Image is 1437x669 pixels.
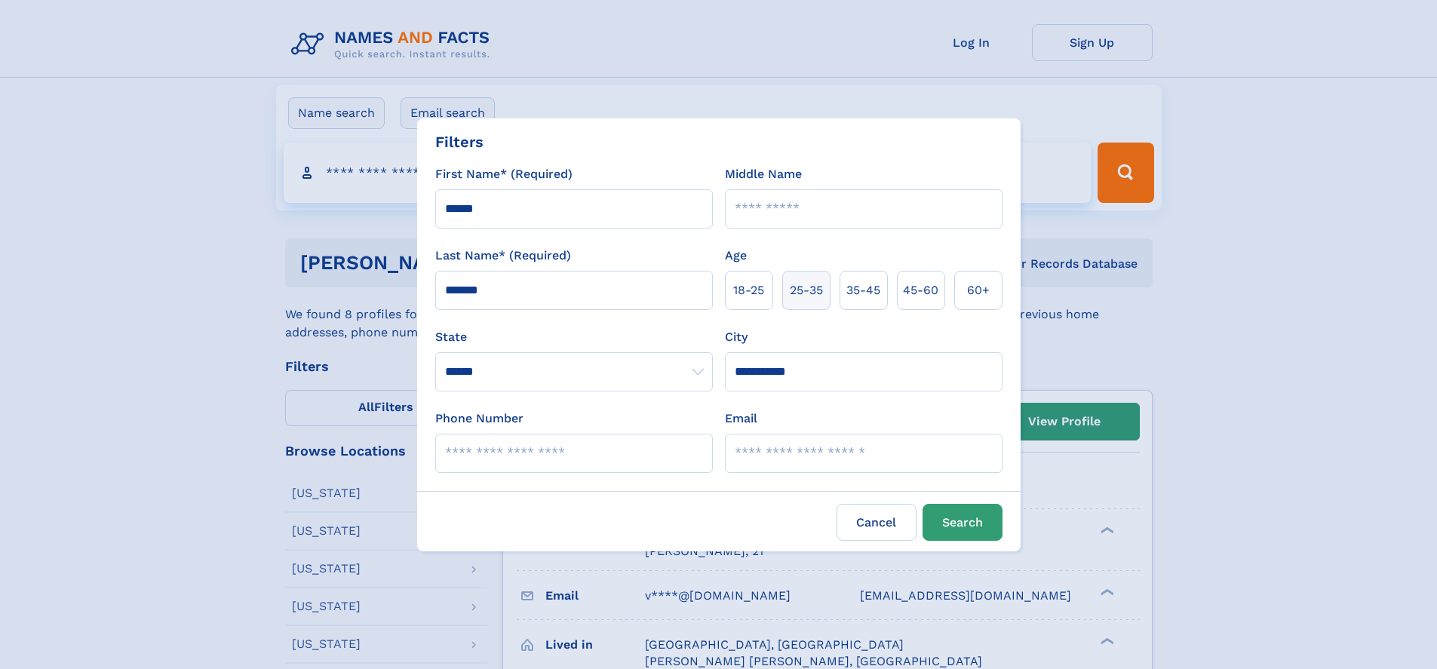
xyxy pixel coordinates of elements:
label: Age [725,247,747,265]
span: 35‑45 [846,281,880,299]
label: Last Name* (Required) [435,247,571,265]
label: City [725,328,748,346]
span: 60+ [967,281,990,299]
button: Search [923,504,1003,541]
span: 25‑35 [790,281,823,299]
span: 45‑60 [903,281,938,299]
label: Email [725,410,757,428]
span: 18‑25 [733,281,764,299]
label: Middle Name [725,165,802,183]
div: Filters [435,130,484,153]
label: First Name* (Required) [435,165,573,183]
label: State [435,328,713,346]
label: Phone Number [435,410,524,428]
label: Cancel [837,504,917,541]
